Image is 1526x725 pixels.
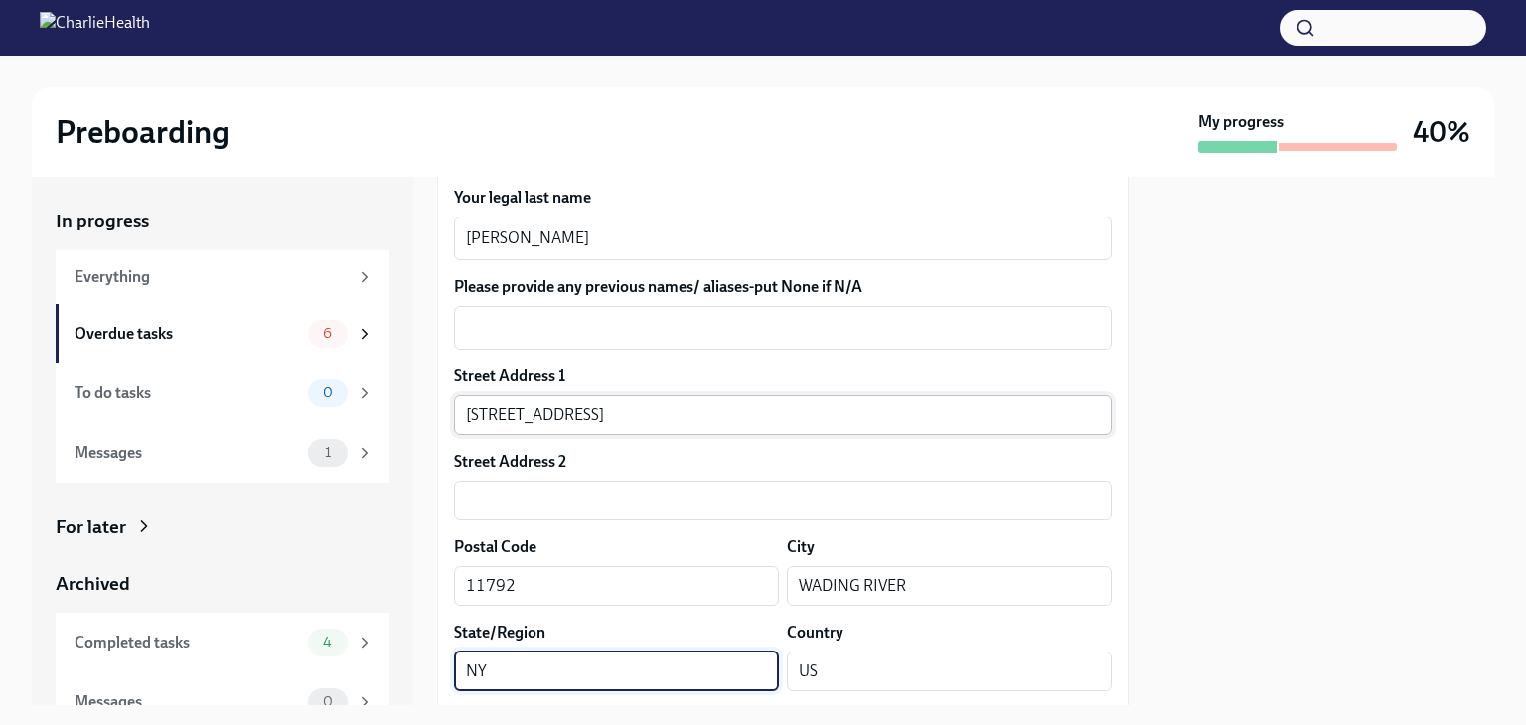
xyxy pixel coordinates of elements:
a: Overdue tasks6 [56,304,389,363]
label: Country [787,622,843,644]
span: 0 [311,385,345,400]
label: City [787,536,815,558]
img: CharlieHealth [40,12,150,44]
div: Everything [75,266,348,288]
div: Messages [75,442,300,464]
strong: My progress [1198,111,1284,133]
label: Your legal last name [454,187,1112,209]
a: To do tasks0 [56,363,389,423]
a: In progress [56,209,389,234]
span: 1 [313,445,343,460]
div: For later [56,514,126,540]
a: For later [56,514,389,540]
span: 6 [311,326,344,341]
h3: 40% [1413,114,1470,150]
h2: Preboarding [56,112,229,152]
textarea: [PERSON_NAME] [466,226,1100,250]
div: Completed tasks [75,632,300,653]
label: Street Address 2 [454,451,566,473]
div: Messages [75,691,300,713]
div: Overdue tasks [75,323,300,345]
label: State/Region [454,622,545,644]
div: To do tasks [75,382,300,404]
label: Postal Code [454,536,536,558]
label: Please provide any previous names/ aliases-put None if N/A [454,276,1112,298]
a: Archived [56,571,389,597]
span: 4 [311,635,344,650]
a: Messages1 [56,423,389,483]
label: Street Address 1 [454,365,565,387]
a: Everything [56,250,389,304]
a: Completed tasks4 [56,613,389,672]
span: 0 [311,694,345,709]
